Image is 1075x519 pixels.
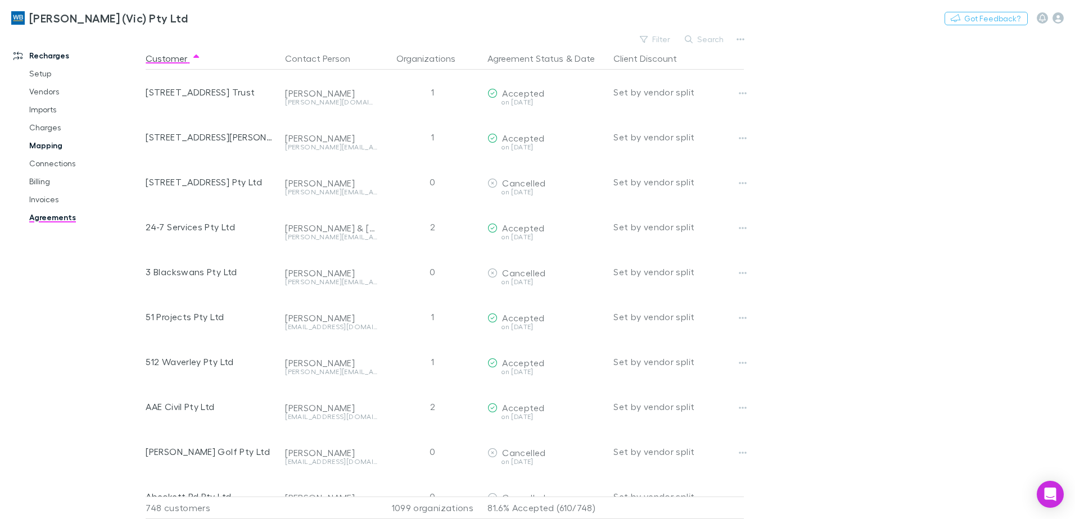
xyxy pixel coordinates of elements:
[502,357,544,368] span: Accepted
[285,47,364,70] button: Contact Person
[382,294,483,339] div: 1
[285,177,377,189] div: [PERSON_NAME]
[487,413,604,420] div: on [DATE]
[285,133,377,144] div: [PERSON_NAME]
[285,413,377,420] div: [EMAIL_ADDRESS][DOMAIN_NAME]
[613,47,690,70] button: Client Discount
[613,249,744,294] div: Set by vendor split
[285,99,377,106] div: [PERSON_NAME][DOMAIN_NAME][EMAIL_ADDRESS][PERSON_NAME][DOMAIN_NAME]
[487,144,604,151] div: on [DATE]
[945,12,1028,25] button: Got Feedback?
[285,88,377,99] div: [PERSON_NAME]
[146,204,276,249] div: 24-7 Services Pty Ltd
[613,204,744,249] div: Set by vendor split
[487,368,604,375] div: on [DATE]
[146,474,276,519] div: Abeckett Rd Pty Ltd
[146,70,276,115] div: [STREET_ADDRESS] Trust
[613,160,744,204] div: Set by vendor split
[4,4,195,31] a: [PERSON_NAME] (Vic) Pty Ltd
[18,65,152,83] a: Setup
[285,144,377,151] div: [PERSON_NAME][EMAIL_ADDRESS][PERSON_NAME][DOMAIN_NAME]
[146,497,281,519] div: 748 customers
[502,133,544,143] span: Accepted
[146,249,276,294] div: 3 Blackswans Pty Ltd
[382,115,483,160] div: 1
[487,458,604,465] div: on [DATE]
[487,47,563,70] button: Agreement Status
[285,267,377,279] div: [PERSON_NAME]
[382,384,483,429] div: 2
[634,33,677,46] button: Filter
[11,11,25,25] img: William Buck (Vic) Pty Ltd's Logo
[146,384,276,429] div: AAE Civil Pty Ltd
[613,339,744,384] div: Set by vendor split
[502,177,545,188] span: Cancelled
[382,204,483,249] div: 2
[285,458,377,465] div: [EMAIL_ADDRESS][DOMAIN_NAME]
[396,47,469,70] button: Organizations
[613,294,744,339] div: Set by vendor split
[285,312,377,324] div: [PERSON_NAME]
[285,222,377,234] div: [PERSON_NAME] & [PERSON_NAME]
[382,497,483,519] div: 1099 organizations
[146,115,276,160] div: [STREET_ADDRESS][PERSON_NAME] Pty Ltd
[575,47,595,70] button: Date
[285,402,377,413] div: [PERSON_NAME]
[146,294,276,339] div: 51 Projects Pty Ltd
[146,47,201,70] button: Customer
[502,492,545,503] span: Cancelled
[613,384,744,429] div: Set by vendor split
[2,47,152,65] a: Recharges
[285,357,377,368] div: [PERSON_NAME]
[18,172,152,190] a: Billing
[502,222,544,233] span: Accepted
[18,190,152,208] a: Invoices
[487,47,604,70] div: &
[18,83,152,101] a: Vendors
[613,115,744,160] div: Set by vendor split
[487,497,604,518] p: 81.6% Accepted (610/748)
[285,189,377,195] div: [PERSON_NAME][EMAIL_ADDRESS][DOMAIN_NAME]
[382,70,483,115] div: 1
[487,324,604,330] div: on [DATE]
[285,447,377,458] div: [PERSON_NAME]
[285,279,377,285] div: [PERSON_NAME][EMAIL_ADDRESS][DOMAIN_NAME]
[487,279,604,285] div: on [DATE]
[18,136,152,154] a: Mapping
[502,88,544,98] span: Accepted
[679,33,730,46] button: Search
[382,160,483,204] div: 0
[285,492,377,503] div: [PERSON_NAME]
[487,99,604,106] div: on [DATE]
[613,70,744,115] div: Set by vendor split
[1037,481,1064,508] div: Open Intercom Messenger
[502,267,545,278] span: Cancelled
[502,402,544,413] span: Accepted
[146,339,276,384] div: 512 Waverley Pty Ltd
[382,249,483,294] div: 0
[382,339,483,384] div: 1
[29,11,188,25] h3: [PERSON_NAME] (Vic) Pty Ltd
[487,234,604,240] div: on [DATE]
[146,160,276,204] div: [STREET_ADDRESS] Pty Ltd
[18,208,152,226] a: Agreements
[146,429,276,474] div: [PERSON_NAME] Golf Pty Ltd
[502,312,544,323] span: Accepted
[382,429,483,474] div: 0
[502,447,545,458] span: Cancelled
[613,429,744,474] div: Set by vendor split
[18,119,152,136] a: Charges
[18,101,152,119] a: Imports
[285,234,377,240] div: [PERSON_NAME][EMAIL_ADDRESS][DOMAIN_NAME]
[382,474,483,519] div: 0
[285,324,377,330] div: [EMAIL_ADDRESS][DOMAIN_NAME]
[487,189,604,195] div: on [DATE]
[613,474,744,519] div: Set by vendor split
[285,368,377,375] div: [PERSON_NAME][EMAIL_ADDRESS][DOMAIN_NAME]
[18,154,152,172] a: Connections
